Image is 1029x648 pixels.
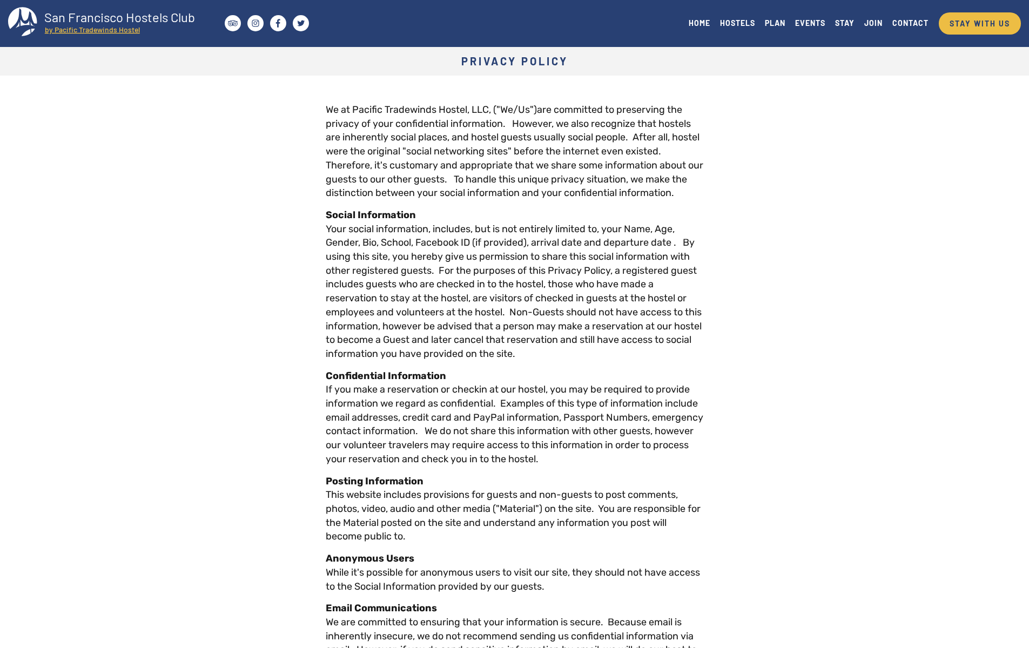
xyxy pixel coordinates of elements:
p: Your social information, includes, but is not entirely limited to, your Name, Age, Gender, Bio, S... [326,208,704,361]
a: CONTACT [887,16,933,30]
a: HOME [684,16,715,30]
a: HOSTELS [715,16,760,30]
a: PLAN [760,16,790,30]
strong: Confidential Information [326,370,446,382]
strong: Posting Information [326,475,423,487]
p: If you make a reservation or checkin at our hostel, you may be required to provide information we... [326,369,704,467]
a: STAY WITH US [939,12,1021,35]
a: STAY [830,16,859,30]
a: San Francisco Hostels Club by Pacific Tradewinds Hostel [8,7,205,39]
a: EVENTS [790,16,830,30]
p: This website includes provisions for guests and non-guests to post comments, photos, video, audio... [326,475,704,544]
tspan: by Pacific Tradewinds Hostel [45,25,140,34]
p: While it's possible for anonymous users to visit our site, they should not have access to the Soc... [326,552,704,593]
strong: Social Information [326,209,416,221]
tspan: San Francisco Hostels Club [44,9,195,25]
a: JOIN [859,16,887,30]
strong: Anonymous Users [326,552,414,564]
p: We at Pacific Tradewinds Hostel, LLC, ("We/Us")are committed to preserving the privacy of your co... [326,103,704,200]
strong: Email Communications [326,602,437,614]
